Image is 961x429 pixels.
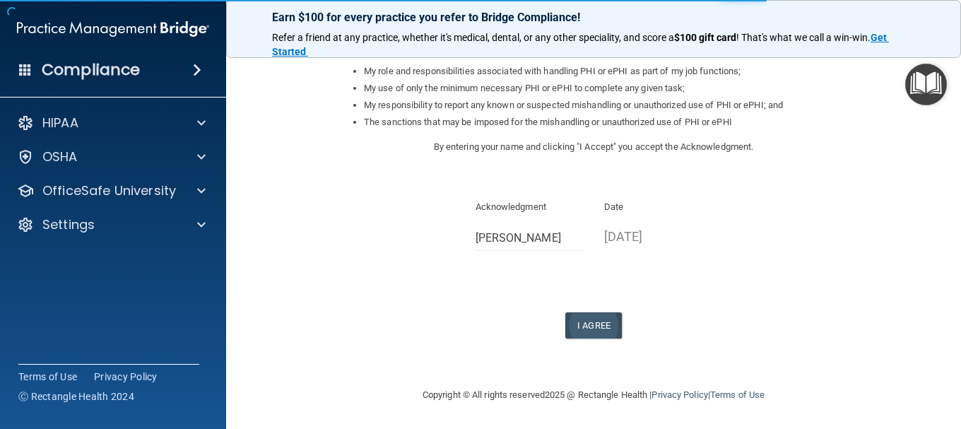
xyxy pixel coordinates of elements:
[42,182,176,199] p: OfficeSafe University
[18,370,77,384] a: Terms of Use
[17,114,206,131] a: HIPAA
[736,32,871,43] span: ! That's what we call a win-win.
[17,15,209,43] img: PMB logo
[17,216,206,233] a: Settings
[336,139,851,155] p: By entering your name and clicking "I Accept" you accept the Acknowledgment.
[604,225,712,248] p: [DATE]
[42,148,78,165] p: OSHA
[336,372,851,418] div: Copyright © All rights reserved 2025 @ Rectangle Health | |
[710,389,765,400] a: Terms of Use
[272,32,674,43] span: Refer a friend at any practice, whether it's medical, dental, or any other speciality, and score a
[364,97,851,114] li: My responsibility to report any known or suspected mishandling or unauthorized use of PHI or ePHI...
[476,199,584,216] p: Acknowledgment
[476,225,584,251] input: Full Name
[17,182,206,199] a: OfficeSafe University
[272,11,915,24] p: Earn $100 for every practice you refer to Bridge Compliance!
[565,312,622,339] button: I Agree
[42,60,140,80] h4: Compliance
[364,114,851,131] li: The sanctions that may be imposed for the mishandling or unauthorized use of PHI or ePHI
[364,80,851,97] li: My use of only the minimum necessary PHI or ePHI to complete any given task;
[18,389,134,404] span: Ⓒ Rectangle Health 2024
[364,63,851,80] li: My role and responsibilities associated with handling PHI or ePHI as part of my job functions;
[42,114,78,131] p: HIPAA
[17,148,206,165] a: OSHA
[674,32,736,43] strong: $100 gift card
[42,216,95,233] p: Settings
[905,64,947,105] button: Open Resource Center
[94,370,158,384] a: Privacy Policy
[604,199,712,216] p: Date
[652,389,707,400] a: Privacy Policy
[272,32,889,57] a: Get Started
